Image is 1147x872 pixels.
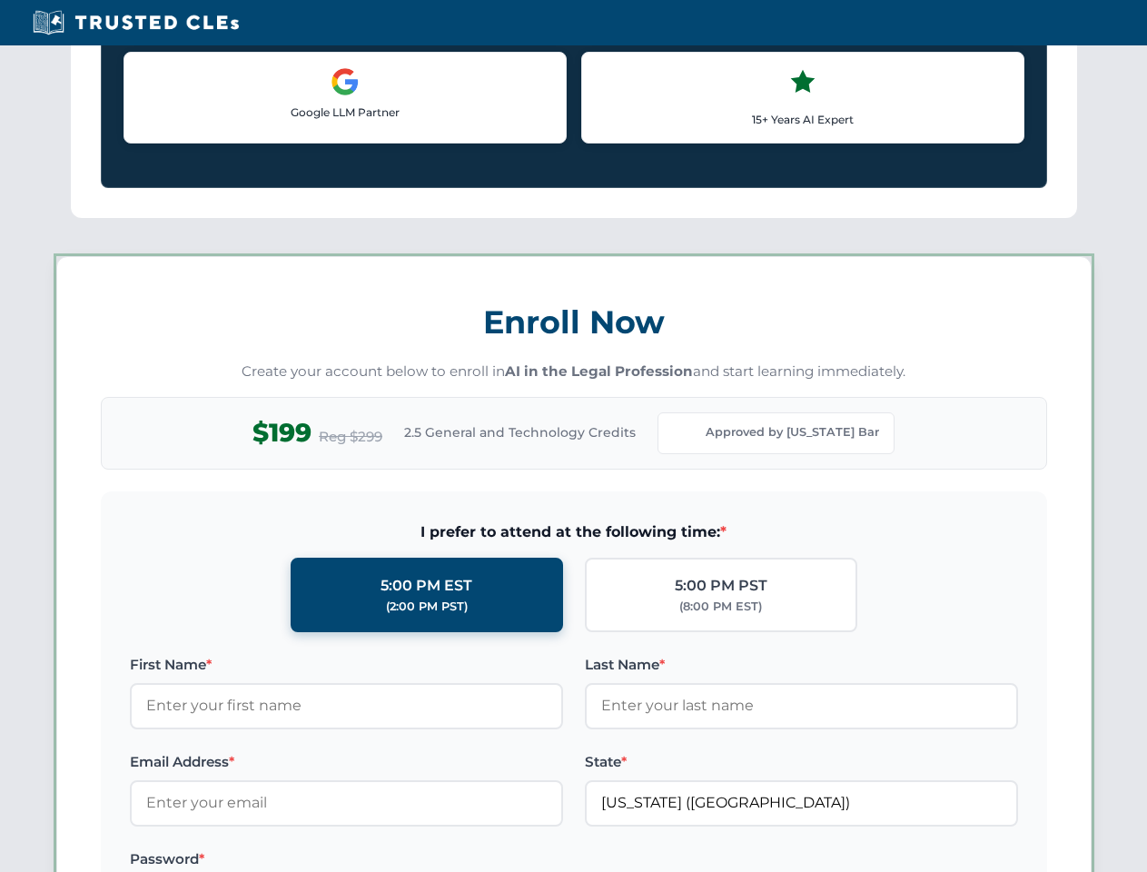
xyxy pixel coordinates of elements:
[505,362,693,380] strong: AI in the Legal Profession
[331,67,360,96] img: Google
[673,421,698,446] img: Florida Bar
[404,422,636,442] span: 2.5 General and Technology Credits
[319,426,382,448] span: Reg $299
[585,751,1018,773] label: State
[130,780,563,826] input: Enter your email
[101,293,1047,351] h3: Enroll Now
[381,574,472,598] div: 5:00 PM EST
[386,598,468,616] div: (2:00 PM PST)
[130,654,563,676] label: First Name
[679,598,762,616] div: (8:00 PM EST)
[597,111,1009,128] p: 15+ Years AI Expert
[139,104,551,121] p: Google LLM Partner
[101,362,1047,382] p: Create your account below to enroll in and start learning immediately.
[130,683,563,728] input: Enter your first name
[130,848,563,870] label: Password
[675,574,767,598] div: 5:00 PM PST
[130,520,1018,544] span: I prefer to attend at the following time:
[585,654,1018,676] label: Last Name
[130,751,563,773] label: Email Address
[585,683,1018,728] input: Enter your last name
[585,780,1018,826] input: Florida (FL)
[252,412,311,453] span: $199
[706,423,879,441] span: Approved by [US_STATE] Bar
[27,9,244,36] img: Trusted CLEs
